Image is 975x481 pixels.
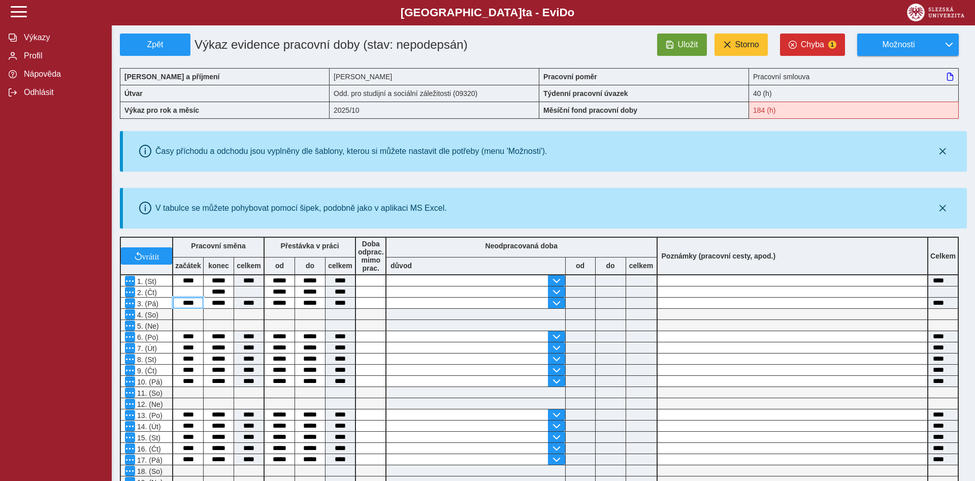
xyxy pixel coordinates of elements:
button: Menu [125,421,135,431]
button: Menu [125,354,135,364]
b: do [295,262,325,270]
span: t [522,6,526,19]
span: Uložit [678,40,698,49]
b: Celkem [930,252,956,260]
div: V tabulce se můžete pohybovat pomocí šipek, podobně jako v aplikaci MS Excel. [155,204,447,213]
div: Časy příchodu a odchodu jsou vyplněny dle šablony, kterou si můžete nastavit dle potřeby (menu 'M... [155,147,547,156]
b: Pracovní směna [191,242,245,250]
b: celkem [626,262,657,270]
button: Menu [125,443,135,454]
button: Menu [125,309,135,319]
button: Chyba1 [780,34,845,56]
div: [PERSON_NAME] [330,68,539,85]
div: Pracovní smlouva [749,68,959,85]
b: Útvar [124,89,143,98]
div: 40 (h) [749,85,959,102]
b: od [566,262,595,270]
span: 12. (Ne) [135,400,163,408]
button: Menu [125,399,135,409]
span: 6. (Po) [135,333,158,341]
b: konec [204,262,234,270]
span: 11. (So) [135,389,162,397]
button: Menu [125,410,135,420]
span: D [559,6,567,19]
span: 13. (Po) [135,411,162,420]
span: 17. (Pá) [135,456,162,464]
span: Nápověda [21,70,103,79]
button: Menu [125,466,135,476]
div: Fond pracovní doby (184 h) a součet hodin (174:35 h) se neshodují! [749,102,959,119]
b: Měsíční fond pracovní doby [543,106,637,114]
b: od [265,262,295,270]
button: Možnosti [857,34,939,56]
b: [GEOGRAPHIC_DATA] a - Evi [30,6,945,19]
span: 4. (So) [135,311,158,319]
span: 16. (Čt) [135,445,161,453]
b: Doba odprac. mimo prac. [358,240,384,272]
span: o [568,6,575,19]
span: vrátit [142,252,159,260]
b: Týdenní pracovní úvazek [543,89,628,98]
span: 18. (So) [135,467,162,475]
span: Storno [735,40,759,49]
span: 14. (Út) [135,423,161,431]
b: celkem [326,262,355,270]
button: Menu [125,276,135,286]
b: Výkaz pro rok a měsíc [124,106,199,114]
span: 2. (Čt) [135,288,157,297]
b: Pracovní poměr [543,73,597,81]
b: Přestávka v práci [280,242,339,250]
span: 10. (Pá) [135,378,162,386]
div: 2025/10 [330,102,539,119]
span: 1. (St) [135,277,156,285]
button: Zpět [120,34,190,56]
button: Menu [125,343,135,353]
span: 5. (Ne) [135,322,159,330]
b: Neodpracovaná doba [485,242,558,250]
span: Profil [21,51,103,60]
button: Menu [125,332,135,342]
span: Chyba [801,40,824,49]
b: do [596,262,626,270]
span: 1 [828,41,836,49]
b: Poznámky (pracovní cesty, apod.) [658,252,780,260]
button: Menu [125,376,135,387]
span: 15. (St) [135,434,160,442]
button: Uložit [657,34,707,56]
button: vrátit [121,247,172,265]
span: Možnosti [866,40,931,49]
span: Zpět [124,40,186,49]
span: 8. (St) [135,356,156,364]
img: logo_web_su.png [907,4,964,21]
button: Menu [125,388,135,398]
button: Menu [125,432,135,442]
button: Menu [125,298,135,308]
button: Storno [714,34,768,56]
button: Menu [125,455,135,465]
h1: Výkaz evidence pracovní doby (stav: nepodepsán) [190,34,473,56]
span: 7. (Út) [135,344,157,352]
b: začátek [173,262,203,270]
b: důvod [391,262,412,270]
b: [PERSON_NAME] a příjmení [124,73,219,81]
span: 9. (Čt) [135,367,157,375]
button: Menu [125,287,135,297]
span: Výkazy [21,33,103,42]
b: celkem [234,262,264,270]
button: Menu [125,320,135,331]
span: Odhlásit [21,88,103,97]
div: Odd. pro studijní a sociální záležitosti (09320) [330,85,539,102]
span: 3. (Pá) [135,300,158,308]
button: Menu [125,365,135,375]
